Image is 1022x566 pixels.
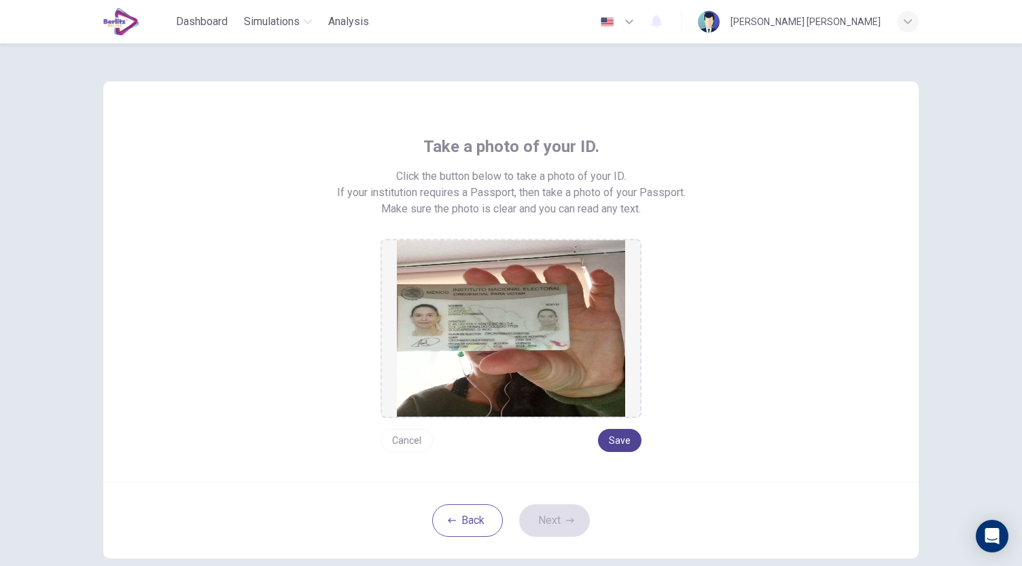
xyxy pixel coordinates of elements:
img: preview screemshot [397,240,625,417]
span: Click the button below to take a photo of your ID. If your institution requires a Passport, then ... [337,168,686,201]
span: Simulations [244,14,300,30]
button: Back [432,504,503,537]
button: Dashboard [171,10,233,34]
div: [PERSON_NAME] [PERSON_NAME] [730,14,881,30]
button: Cancel [381,429,433,452]
button: Simulations [239,10,317,34]
span: Dashboard [176,14,228,30]
img: en [599,17,616,27]
span: Take a photo of your ID. [423,136,599,157]
a: EduSynch logo [103,8,171,35]
button: Save [598,429,641,452]
span: Make sure the photo is clear and you can read any text. [381,201,641,217]
button: Analysis [323,10,374,34]
img: EduSynch logo [103,8,139,35]
div: Open Intercom Messenger [976,520,1008,552]
img: Profile picture [698,11,720,33]
span: Analysis [328,14,369,30]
